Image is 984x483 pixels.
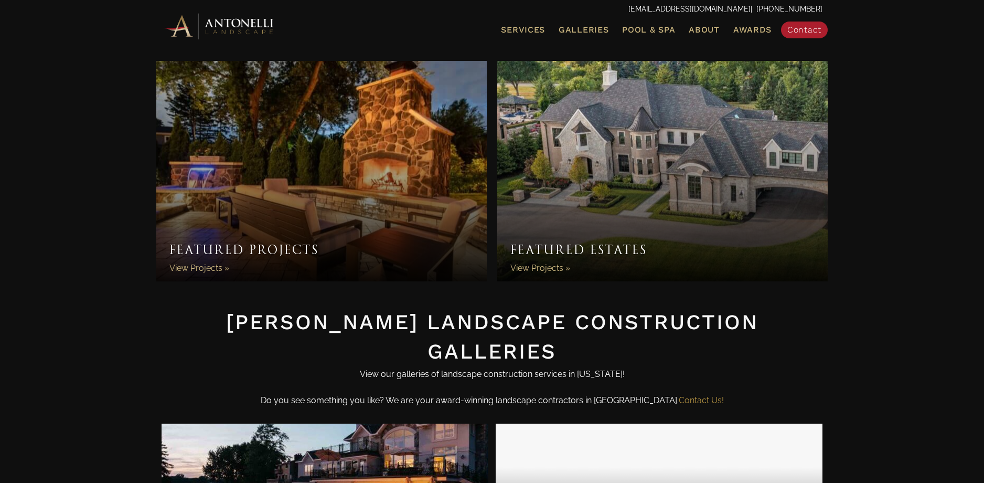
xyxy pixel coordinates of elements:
[162,3,822,16] p: | [PHONE_NUMBER]
[162,308,822,366] h1: [PERSON_NAME] Landscape Construction Galleries
[162,366,822,387] p: View our galleries of landscape construction services in [US_STATE]!
[497,23,549,37] a: Services
[628,5,751,13] a: [EMAIL_ADDRESS][DOMAIN_NAME]
[622,25,675,35] span: Pool & Spa
[733,25,772,35] span: Awards
[729,23,776,37] a: Awards
[559,25,608,35] span: Galleries
[501,26,545,34] span: Services
[684,23,724,37] a: About
[679,395,724,405] a: Contact Us!
[162,12,277,40] img: Antonelli Horizontal Logo
[162,393,822,414] p: Do you see something you like? We are your award-winning landscape contractors in [GEOGRAPHIC_DATA].
[618,23,679,37] a: Pool & Spa
[689,26,720,34] span: About
[787,25,821,35] span: Contact
[781,22,828,38] a: Contact
[554,23,613,37] a: Galleries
